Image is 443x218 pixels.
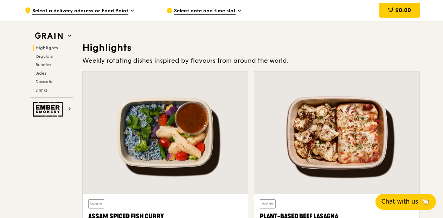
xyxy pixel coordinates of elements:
[82,42,420,54] h3: Highlights
[36,45,58,50] span: Highlights
[36,71,46,76] span: Sides
[32,7,128,15] span: Select a delivery address or Food Point
[88,199,104,208] div: Warm
[36,62,51,67] span: Bundles
[174,7,236,15] span: Select date and time slot
[36,88,47,93] span: Drinks
[36,79,52,84] span: Desserts
[260,199,276,208] div: Warm
[36,54,53,59] span: Regulars
[395,7,411,13] span: $0.00
[381,197,418,206] span: Chat with us
[33,30,65,42] img: Grain web logo
[82,56,420,66] div: Weekly rotating dishes inspired by flavours from around the world.
[375,194,436,210] button: Chat with us🦙
[421,197,430,206] span: 🦙
[33,102,65,117] img: Ember Smokery web logo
